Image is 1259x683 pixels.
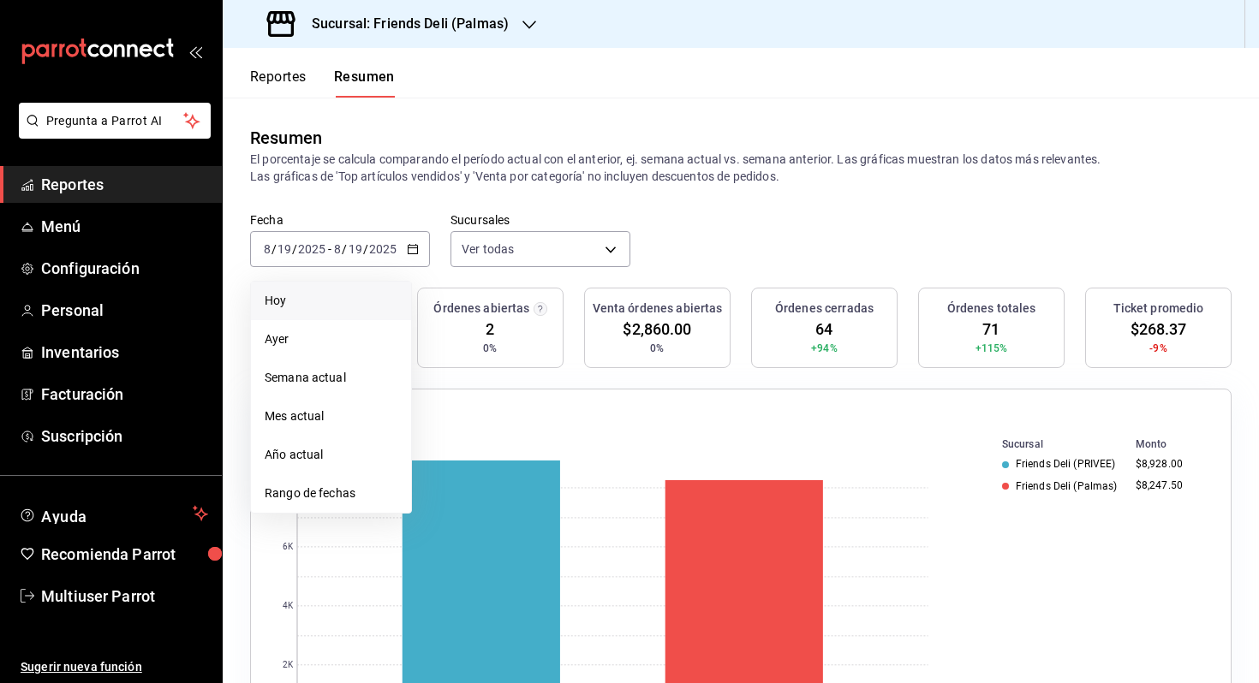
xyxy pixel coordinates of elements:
span: -9% [1149,341,1167,356]
span: $268.37 [1131,318,1187,341]
input: -- [263,242,271,256]
span: Hoy [265,292,397,310]
span: / [271,242,277,256]
div: Resumen [250,125,322,151]
span: 64 [815,318,832,341]
span: Recomienda Parrot [41,543,208,566]
h3: Órdenes cerradas [775,300,874,318]
span: Año actual [265,446,397,464]
a: Pregunta a Parrot AI [12,124,211,142]
h3: Venta órdenes abiertas [593,300,723,318]
input: -- [348,242,363,256]
span: Semana actual [265,369,397,387]
span: Sugerir nueva función [21,658,208,676]
span: Personal [41,299,208,322]
h3: Sucursal: Friends Deli (Palmas) [298,14,509,34]
span: Ayer [265,330,397,348]
span: +94% [811,341,838,356]
span: +115% [976,341,1008,356]
input: -- [333,242,342,256]
span: Suscripción [41,425,208,448]
span: Ayuda [41,503,186,524]
input: ---- [368,242,397,256]
span: Configuración [41,257,208,280]
button: Resumen [334,68,395,98]
span: Reportes [41,173,208,196]
th: Sucursal [975,435,1129,454]
span: Inventarios [41,341,208,364]
text: 4K [283,602,294,611]
span: 71 [982,318,999,341]
h3: Órdenes abiertas [433,300,529,318]
span: 0% [483,341,497,356]
span: Ver todas [462,241,514,258]
button: open_drawer_menu [188,45,202,58]
span: $2,860.00 [623,318,691,341]
span: - [328,242,331,256]
span: Menú [41,215,208,238]
th: Monto [1129,435,1210,454]
h3: Órdenes totales [947,300,1036,318]
text: 6K [283,543,294,552]
span: / [363,242,368,256]
p: El porcentaje se calcula comparando el período actual con el anterior, ej. semana actual vs. sema... [250,151,1232,185]
span: Facturación [41,383,208,406]
span: Multiuser Parrot [41,585,208,608]
span: 2 [486,318,494,341]
label: Sucursales [450,214,630,226]
td: $8,928.00 [1129,454,1210,475]
span: / [292,242,297,256]
div: Friends Deli (Palmas) [1002,480,1122,492]
span: / [342,242,347,256]
button: Reportes [250,68,307,98]
div: Friends Deli (PRIVEE) [1002,458,1122,470]
span: Rango de fechas [265,484,397,502]
span: 0% [650,341,664,356]
td: $8,247.50 [1129,475,1210,496]
span: Pregunta a Parrot AI [46,112,184,130]
input: -- [277,242,292,256]
div: navigation tabs [250,68,395,98]
label: Fecha [250,214,430,226]
input: ---- [297,242,326,256]
button: Pregunta a Parrot AI [19,103,211,139]
text: 2K [283,661,294,670]
span: Mes actual [265,407,397,425]
h3: Ticket promedio [1113,300,1204,318]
